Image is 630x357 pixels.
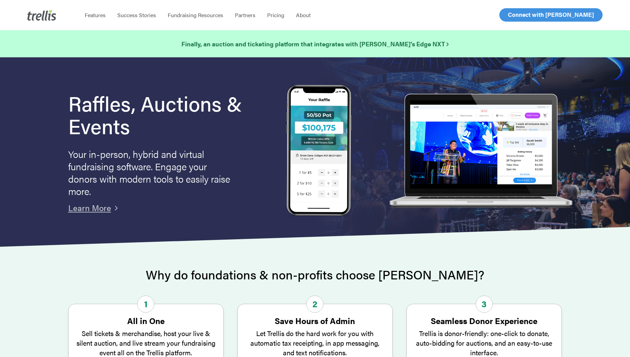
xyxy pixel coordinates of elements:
[235,11,255,19] span: Partners
[27,10,56,21] img: Trellis
[229,12,261,19] a: Partners
[267,11,284,19] span: Pricing
[79,12,111,19] a: Features
[275,315,355,326] strong: Save Hours of Admin
[431,315,537,326] strong: Seamless Donor Experience
[85,11,106,19] span: Features
[162,12,229,19] a: Fundraising Resources
[306,296,323,313] span: 2
[385,94,575,209] img: rafflelaptop_mac_optim.png
[181,39,449,48] strong: Finally, an auction and ticketing platform that integrates with [PERSON_NAME]’s Edge NXT
[68,202,111,214] a: Learn More
[111,12,162,19] a: Success Stories
[296,11,311,19] span: About
[476,296,493,313] span: 3
[261,12,290,19] a: Pricing
[508,10,594,19] span: Connect with [PERSON_NAME]
[137,296,154,313] span: 1
[499,8,603,22] a: Connect with [PERSON_NAME]
[68,268,562,281] h2: Why do foundations & non-profits choose [PERSON_NAME]?
[290,12,317,19] a: About
[127,315,165,326] strong: All in One
[68,92,261,137] h1: Raffles, Auctions & Events
[168,11,223,19] span: Fundraising Resources
[117,11,156,19] span: Success Stories
[68,148,233,197] p: Your in-person, hybrid and virtual fundraising software. Engage your donors with modern tools to ...
[181,39,449,49] a: Finally, an auction and ticketing platform that integrates with [PERSON_NAME]’s Edge NXT
[286,85,352,218] img: Trellis Raffles, Auctions and Event Fundraising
